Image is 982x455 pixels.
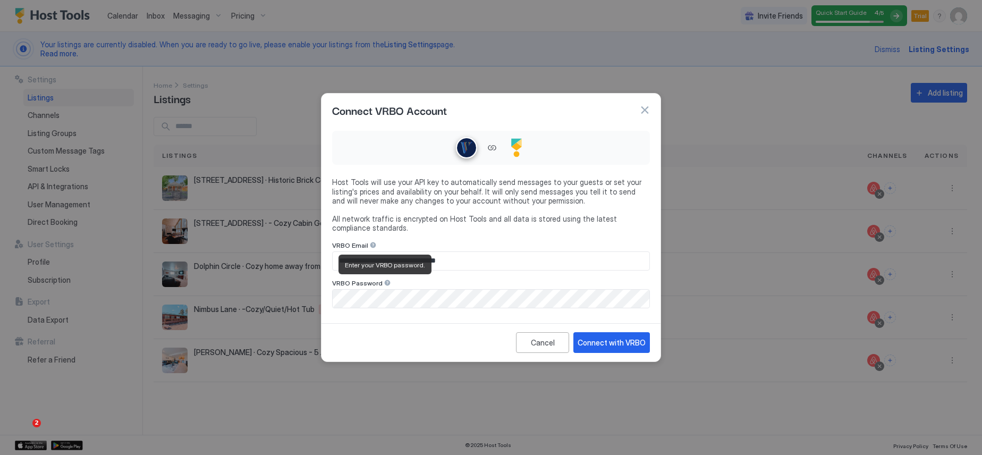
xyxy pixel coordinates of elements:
span: All network traffic is encrypted on Host Tools and all data is stored using the latest compliance... [332,214,650,233]
span: 2 [32,419,41,427]
span: Connect VRBO Account [332,102,447,118]
span: Host Tools will use your API key to automatically send messages to your guests or set your listin... [332,178,650,206]
div: Connect with VRBO [578,337,646,348]
button: Cancel [516,332,569,353]
input: Input Field [333,252,649,270]
span: Enter your VRBO password. [345,261,425,269]
input: Input Field [333,290,649,308]
iframe: Intercom live chat [11,419,36,444]
button: Connect with VRBO [573,332,650,353]
span: VRBO Email [332,241,368,249]
div: Cancel [531,337,555,348]
span: VRBO Password [332,279,383,287]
